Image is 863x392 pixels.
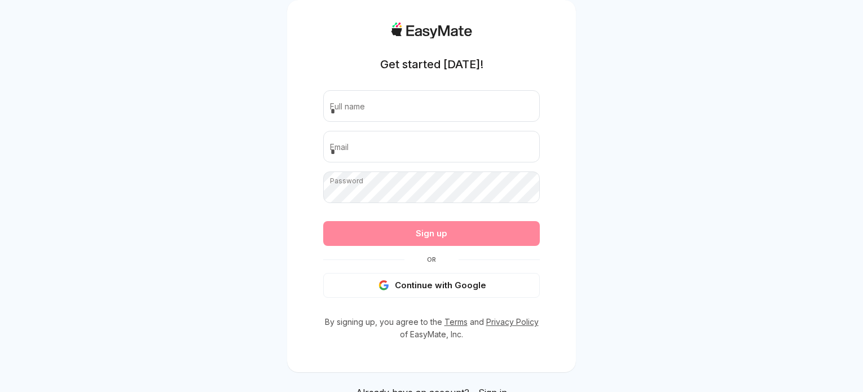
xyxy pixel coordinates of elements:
span: Or [404,255,459,264]
h1: Get started [DATE]! [380,56,483,72]
p: By signing up, you agree to the and of EasyMate, Inc. [323,316,540,341]
a: Privacy Policy [486,317,539,327]
a: Terms [444,317,468,327]
button: Continue with Google [323,273,540,298]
